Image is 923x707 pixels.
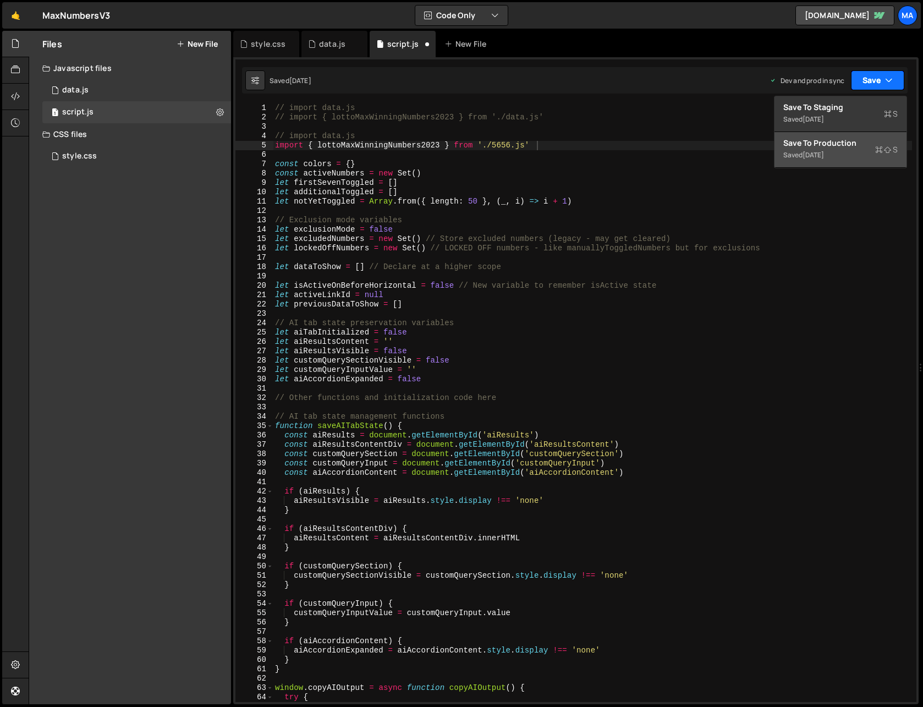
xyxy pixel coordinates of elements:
div: 35 [235,421,273,431]
a: [DOMAIN_NAME] [795,6,894,25]
div: Save to Production [783,138,898,149]
span: 1 [52,109,58,118]
div: 63 [235,683,273,693]
div: 56 [235,618,273,627]
div: 30 [235,375,273,384]
div: 8 [235,169,273,178]
div: 44 [235,506,273,515]
div: 64 [235,693,273,702]
div: [DATE] [289,76,311,85]
h2: Files [42,38,62,50]
div: 60 [235,655,273,665]
div: 23 [235,309,273,319]
div: 25 [235,328,273,337]
div: 3309/5657.js [42,101,231,123]
button: Code Only [415,6,508,25]
div: 21 [235,291,273,300]
div: 17 [235,253,273,262]
div: 29 [235,365,273,375]
div: 47 [235,534,273,543]
div: 49 [235,552,273,562]
div: 40 [235,468,273,478]
a: ma [898,6,917,25]
div: 4 [235,131,273,141]
div: 62 [235,674,273,683]
div: script.js [62,107,94,117]
div: 52 [235,580,273,590]
div: Javascript files [29,57,231,79]
span: S [884,108,898,119]
div: style.css [251,39,285,50]
div: 24 [235,319,273,328]
div: script.js [387,39,419,50]
div: 22 [235,300,273,309]
div: 20 [235,281,273,291]
div: 26 [235,337,273,347]
div: 45 [235,515,273,524]
div: Saved [783,113,898,126]
div: 28 [235,356,273,365]
div: 9 [235,178,273,188]
div: 39 [235,459,273,468]
div: 6 [235,150,273,160]
div: 11 [235,197,273,206]
div: [DATE] [803,114,824,124]
div: 43 [235,496,273,506]
div: 48 [235,543,273,552]
div: 27 [235,347,273,356]
div: MaxNumbersV3 [42,9,110,22]
div: 57 [235,627,273,637]
div: 3309/5656.js [42,79,231,101]
div: 42 [235,487,273,496]
div: Dev and prod in sync [770,76,844,85]
div: [DATE] [803,150,824,160]
div: 14 [235,225,273,234]
div: 7 [235,160,273,169]
div: style.css [62,151,97,161]
div: 41 [235,478,273,487]
div: 51 [235,571,273,580]
div: 16 [235,244,273,253]
div: 53 [235,590,273,599]
div: Saved [783,149,898,162]
div: 54 [235,599,273,609]
div: 59 [235,646,273,655]
button: New File [177,40,218,48]
button: Save to ProductionS Saved[DATE] [774,132,906,168]
div: Save to Staging [783,102,898,113]
div: 61 [235,665,273,674]
div: 13 [235,216,273,225]
div: 2 [235,113,273,122]
button: Save to StagingS Saved[DATE] [774,96,906,132]
div: data.js [319,39,345,50]
div: 1 [235,103,273,113]
div: 33 [235,403,273,412]
div: 58 [235,637,273,646]
div: 55 [235,609,273,618]
div: 3309/6309.css [42,145,231,167]
div: 36 [235,431,273,440]
div: 19 [235,272,273,281]
a: 🤙 [2,2,29,29]
div: data.js [62,85,89,95]
div: 38 [235,450,273,459]
div: 18 [235,262,273,272]
div: 46 [235,524,273,534]
div: Saved [270,76,311,85]
span: S [875,144,898,155]
div: 10 [235,188,273,197]
div: CSS files [29,123,231,145]
div: 37 [235,440,273,450]
div: 32 [235,393,273,403]
div: New File [444,39,491,50]
div: 31 [235,384,273,393]
div: 5 [235,141,273,150]
div: 3 [235,122,273,131]
div: 34 [235,412,273,421]
div: 15 [235,234,273,244]
div: 12 [235,206,273,216]
div: 50 [235,562,273,571]
button: Save [851,70,904,90]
